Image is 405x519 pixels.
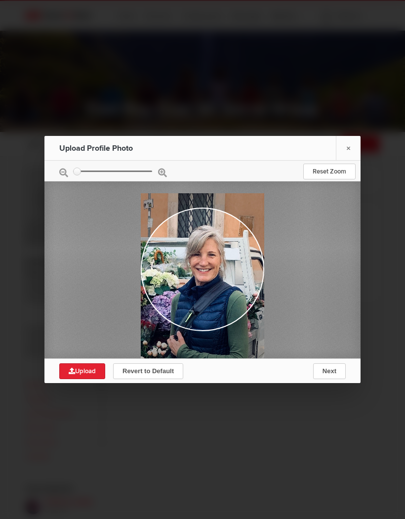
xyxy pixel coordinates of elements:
[73,171,152,172] input: zoom
[69,367,96,375] span: Upload
[313,363,346,379] button: Next
[303,164,356,179] a: Reset Zoom
[323,367,336,375] span: Next
[59,136,168,161] div: Upload Profile Photo
[336,136,361,160] a: ×
[59,363,105,379] a: Upload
